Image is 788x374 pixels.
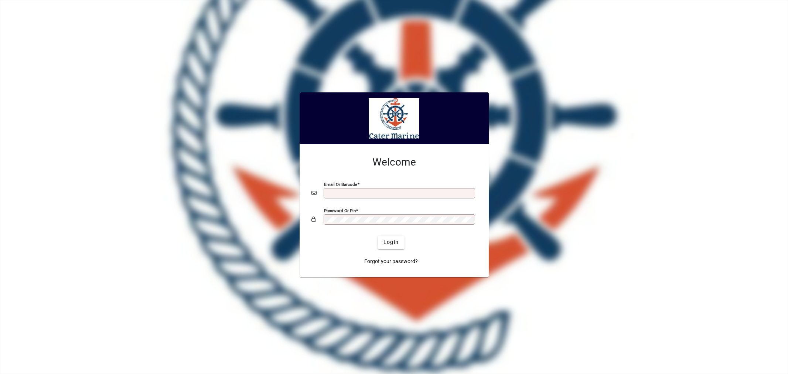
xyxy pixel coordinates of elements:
[324,208,356,213] mat-label: Password or Pin
[311,156,477,169] h2: Welcome
[361,255,421,268] a: Forgot your password?
[383,238,399,246] span: Login
[324,181,357,187] mat-label: Email or Barcode
[378,236,405,249] button: Login
[364,258,418,265] span: Forgot your password?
